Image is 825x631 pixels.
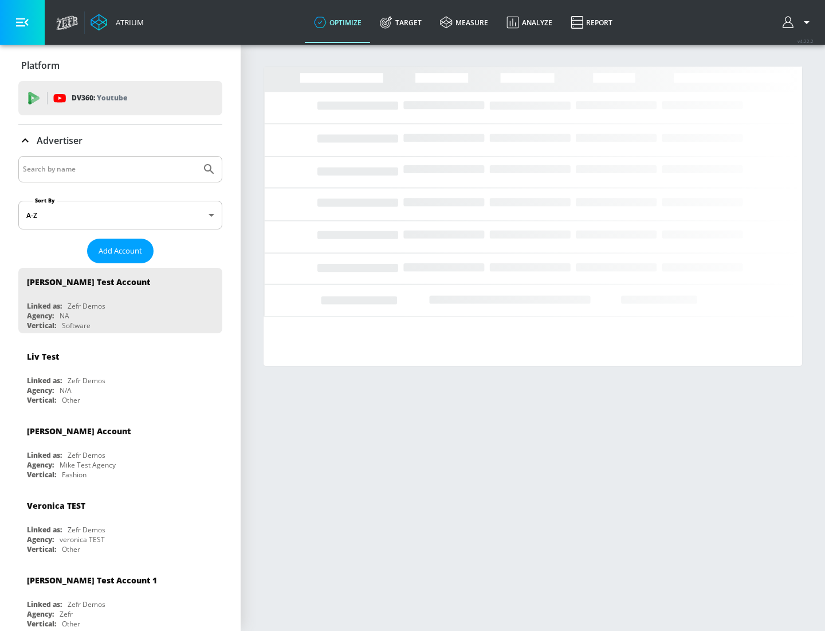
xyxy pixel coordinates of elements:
div: Liv TestLinked as:Zefr DemosAgency:N/AVertical:Other [18,342,222,408]
div: Veronica TEST [27,500,85,511]
div: [PERSON_NAME] Test Account 1 [27,575,157,586]
a: Atrium [91,14,144,31]
a: Report [561,2,622,43]
div: [PERSON_NAME] Test AccountLinked as:Zefr DemosAgency:NAVertical:Software [18,268,222,333]
div: Vertical: [27,544,56,554]
div: Other [62,544,80,554]
div: [PERSON_NAME] AccountLinked as:Zefr DemosAgency:Mike Test AgencyVertical:Fashion [18,417,222,482]
div: Zefr Demos [68,450,105,460]
div: Other [62,619,80,629]
label: Sort By [33,197,57,204]
p: Platform [21,59,60,72]
a: Target [371,2,431,43]
div: NA [60,311,69,321]
div: Linked as: [27,301,62,311]
div: Software [62,321,91,330]
div: Zefr Demos [68,301,105,311]
div: [PERSON_NAME] Test Account [27,276,150,287]
a: measure [431,2,497,43]
div: N/A [60,385,72,395]
a: Analyze [497,2,561,43]
div: Veronica TESTLinked as:Zefr DemosAgency:veronica TESTVertical:Other [18,492,222,557]
div: Vertical: [27,321,56,330]
div: Atrium [111,17,144,28]
div: veronica TEST [60,535,105,544]
div: Linked as: [27,450,62,460]
div: Fashion [62,470,87,480]
div: Advertiser [18,124,222,157]
div: DV360: Youtube [18,81,222,115]
span: v 4.22.2 [797,38,814,44]
div: Zefr Demos [68,599,105,609]
div: Linked as: [27,376,62,385]
div: Agency: [27,311,54,321]
div: Linked as: [27,525,62,535]
div: Platform [18,49,222,81]
div: A-Z [18,201,222,229]
p: Youtube [97,92,127,104]
div: Zefr [60,609,73,619]
div: Agency: [27,460,54,470]
div: Agency: [27,385,54,395]
p: DV360: [72,92,127,104]
div: Agency: [27,535,54,544]
div: Linked as: [27,599,62,609]
div: Vertical: [27,470,56,480]
div: Liv Test [27,351,59,362]
a: optimize [305,2,371,43]
div: Mike Test Agency [60,460,116,470]
div: Vertical: [27,619,56,629]
div: Other [62,395,80,405]
div: Agency: [27,609,54,619]
p: Advertiser [37,134,82,147]
div: [PERSON_NAME] Account [27,426,131,437]
button: Add Account [87,239,154,263]
div: Zefr Demos [68,376,105,385]
div: Zefr Demos [68,525,105,535]
div: Vertical: [27,395,56,405]
span: Add Account [99,244,142,258]
input: Search by name [23,162,197,177]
